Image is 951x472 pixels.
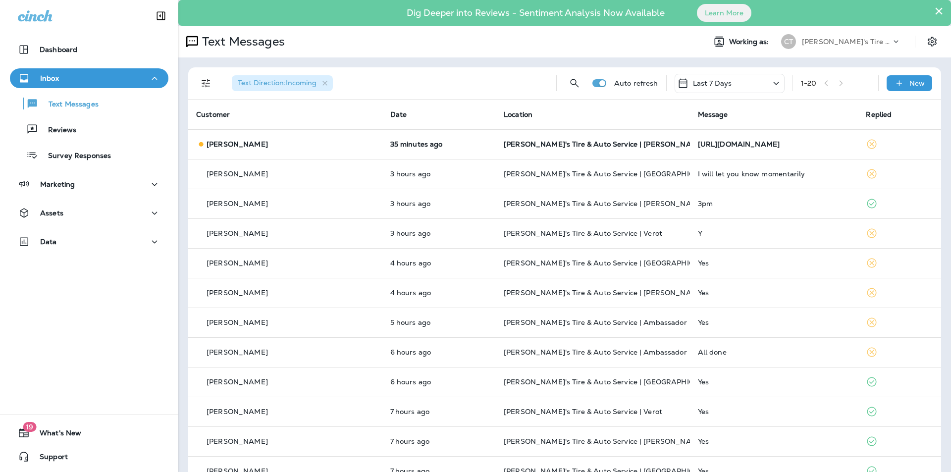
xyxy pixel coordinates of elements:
[207,200,268,208] p: [PERSON_NAME]
[390,229,488,237] p: Sep 29, 2025 11:24 AM
[698,170,850,178] div: I will let you know momentarily
[10,203,168,223] button: Assets
[698,259,850,267] div: Yes
[390,437,488,445] p: Sep 29, 2025 07:34 AM
[207,140,268,148] p: [PERSON_NAME]
[10,68,168,88] button: Inbox
[504,318,687,327] span: [PERSON_NAME]'s Tire & Auto Service | Ambassador
[207,259,268,267] p: [PERSON_NAME]
[504,348,687,357] span: [PERSON_NAME]'s Tire & Auto Service | Ambassador
[198,34,285,49] p: Text Messages
[10,423,168,443] button: 19What's New
[30,453,68,465] span: Support
[207,348,268,356] p: [PERSON_NAME]
[147,6,175,26] button: Collapse Sidebar
[207,318,268,326] p: [PERSON_NAME]
[802,38,891,46] p: [PERSON_NAME]'s Tire & Auto
[934,3,944,19] button: Close
[504,229,662,238] span: [PERSON_NAME]'s Tire & Auto Service | Verot
[504,377,721,386] span: [PERSON_NAME]'s Tire & Auto Service | [GEOGRAPHIC_DATA]
[390,289,488,297] p: Sep 29, 2025 10:29 AM
[614,79,658,87] p: Auto refresh
[10,119,168,140] button: Reviews
[390,110,407,119] span: Date
[698,348,850,356] div: All done
[504,437,705,446] span: [PERSON_NAME]'s Tire & Auto Service | [PERSON_NAME]
[207,229,268,237] p: [PERSON_NAME]
[504,140,705,149] span: [PERSON_NAME]'s Tire & Auto Service | [PERSON_NAME]
[40,46,77,53] p: Dashboard
[10,93,168,114] button: Text Messages
[390,318,488,326] p: Sep 29, 2025 09:53 AM
[10,145,168,165] button: Survey Responses
[698,289,850,297] div: Yes
[207,378,268,386] p: [PERSON_NAME]
[698,378,850,386] div: Yes
[504,259,782,267] span: [PERSON_NAME]'s Tire & Auto Service | [GEOGRAPHIC_DATA][PERSON_NAME]
[207,289,268,297] p: [PERSON_NAME]
[10,40,168,59] button: Dashboard
[866,110,892,119] span: Replied
[378,11,693,14] p: Dig Deeper into Reviews - Sentiment Analysis Now Available
[698,229,850,237] div: Y
[23,422,36,432] span: 19
[39,100,99,109] p: Text Messages
[38,152,111,161] p: Survey Responses
[207,170,268,178] p: [PERSON_NAME]
[697,4,751,22] button: Learn More
[390,200,488,208] p: Sep 29, 2025 11:27 AM
[698,318,850,326] div: Yes
[38,126,76,135] p: Reviews
[504,199,705,208] span: [PERSON_NAME]'s Tire & Auto Service | [PERSON_NAME]
[909,79,925,87] p: New
[390,259,488,267] p: Sep 29, 2025 10:30 AM
[390,140,488,148] p: Sep 29, 2025 02:35 PM
[729,38,771,46] span: Working as:
[698,437,850,445] div: Yes
[40,180,75,188] p: Marketing
[10,447,168,467] button: Support
[10,232,168,252] button: Data
[207,437,268,445] p: [PERSON_NAME]
[693,79,732,87] p: Last 7 Days
[781,34,796,49] div: CT
[504,110,532,119] span: Location
[698,200,850,208] div: 3pm
[390,170,488,178] p: Sep 29, 2025 12:09 PM
[698,110,728,119] span: Message
[10,174,168,194] button: Marketing
[698,408,850,416] div: Yes
[801,79,817,87] div: 1 - 20
[196,110,230,119] span: Customer
[390,348,488,356] p: Sep 29, 2025 09:07 AM
[30,429,81,441] span: What's New
[504,288,782,297] span: [PERSON_NAME]'s Tire & Auto Service | [PERSON_NAME][GEOGRAPHIC_DATA]
[40,238,57,246] p: Data
[923,33,941,51] button: Settings
[232,75,333,91] div: Text Direction:Incoming
[207,408,268,416] p: [PERSON_NAME]
[565,73,584,93] button: Search Messages
[504,407,662,416] span: [PERSON_NAME]'s Tire & Auto Service | Verot
[698,140,850,148] div: https://youtube.com/shorts/z4S78yCyjpc?si=irmMD7B9IbLFBECe
[40,74,59,82] p: Inbox
[504,169,721,178] span: [PERSON_NAME]'s Tire & Auto Service | [GEOGRAPHIC_DATA]
[390,378,488,386] p: Sep 29, 2025 08:50 AM
[40,209,63,217] p: Assets
[390,408,488,416] p: Sep 29, 2025 07:57 AM
[196,73,216,93] button: Filters
[238,78,317,87] span: Text Direction : Incoming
